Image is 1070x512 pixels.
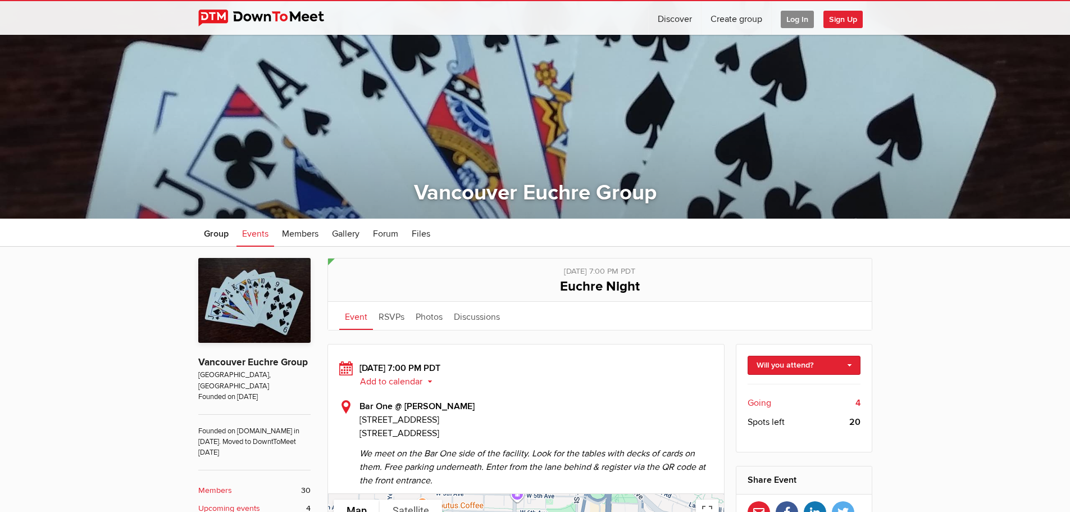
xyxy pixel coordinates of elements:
span: Sign Up [823,11,863,28]
a: Members 30 [198,484,311,497]
a: Log In [772,1,823,35]
button: Add to calendar [359,377,441,387]
b: Members [198,484,232,497]
a: Photos [410,302,448,330]
a: Sign Up [823,1,872,35]
img: DownToMeet [198,10,342,26]
span: Gallery [332,228,359,239]
h2: Share Event [748,466,860,493]
span: Files [412,228,430,239]
b: 20 [849,415,860,429]
span: Spots left [748,415,785,429]
a: Group [198,219,234,247]
span: [STREET_ADDRESS] [359,413,713,427]
a: Forum [367,219,404,247]
span: We meet on the Bar One side of the facility. Look for the tables with decks of cards on them. Fre... [359,440,713,487]
a: Vancouver Euchre Group [198,356,308,368]
b: 4 [855,396,860,410]
a: Gallery [326,219,365,247]
a: Discover [649,1,701,35]
span: Forum [373,228,398,239]
span: Euchre Night [560,278,640,294]
a: Files [406,219,436,247]
span: Founded on [DOMAIN_NAME] in [DATE]. Moved to DowntToMeet [DATE] [198,414,311,459]
a: Will you attend? [748,356,860,375]
span: Events [242,228,268,239]
span: Group [204,228,229,239]
a: Members [276,219,324,247]
b: Bar One @ [PERSON_NAME] [359,401,475,412]
span: Going [748,396,771,410]
span: Log In [781,11,814,28]
span: 30 [301,484,311,497]
div: [DATE] 7:00 PM PDT [339,259,860,278]
img: Vancouver Euchre Group [198,258,311,343]
span: [STREET_ADDRESS] [359,428,439,439]
a: RSVPs [373,302,410,330]
a: Events [236,219,274,247]
a: Vancouver Euchre Group [414,180,657,206]
span: Founded on [DATE] [198,392,311,402]
a: Discussions [448,302,506,330]
span: Members [282,228,318,239]
a: Create group [702,1,771,35]
div: [DATE] 7:00 PM PDT [339,361,713,388]
span: [GEOGRAPHIC_DATA], [GEOGRAPHIC_DATA] [198,370,311,392]
a: Event [339,302,373,330]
